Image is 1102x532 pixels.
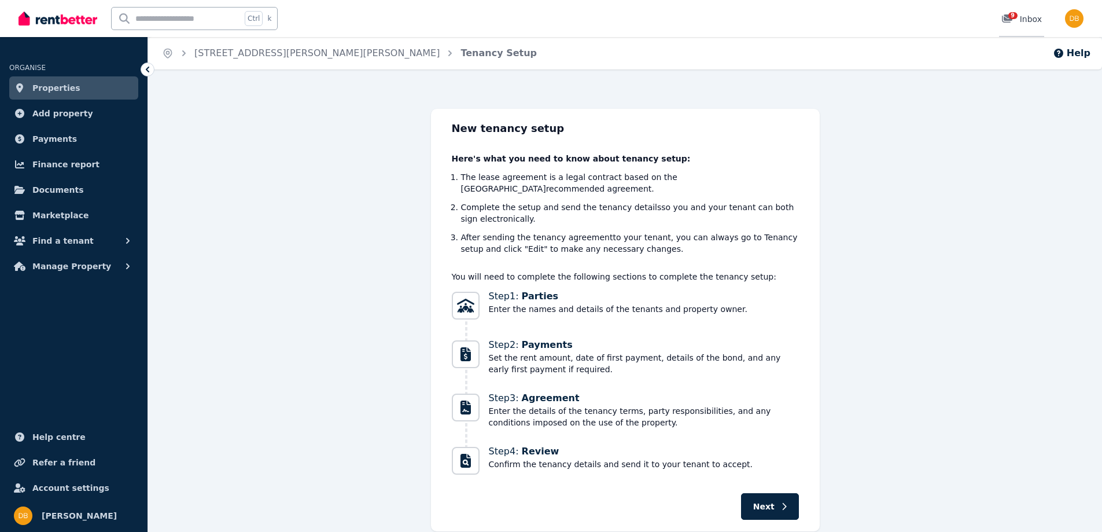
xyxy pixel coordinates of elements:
a: Payments [9,127,138,151]
button: Manage Property [9,255,138,278]
span: Confirm the tenancy details and send it to your tenant to accept. [489,458,753,470]
span: Marketplace [32,208,89,222]
span: Step 2 : [489,338,799,352]
span: Agreement [522,392,580,403]
span: ORGANISE [9,64,46,72]
li: After sending the tenancy agreement to your tenant, you can always go to Tenancy setup and click ... [461,232,799,255]
span: Set the rent amount, date of first payment, details of the bond, and any early first payment if r... [489,352,799,375]
a: Refer a friend [9,451,138,474]
p: Here's what you need to know about tenancy setup: [452,153,799,164]
a: Documents [9,178,138,201]
a: Help centre [9,425,138,449]
span: 9 [1008,12,1018,19]
span: Tenancy Setup [460,46,537,60]
span: Payments [32,132,77,146]
img: Daniel Bland [1065,9,1083,28]
span: Parties [522,291,559,302]
a: Finance report [9,153,138,176]
span: Documents [32,183,84,197]
li: The lease agreement is a legal contract based on the [GEOGRAPHIC_DATA] recommended agreement. [461,171,799,195]
span: k [267,14,271,23]
a: Add property [9,102,138,125]
span: Find a tenant [32,234,94,248]
span: Add property [32,107,93,120]
span: Step 4 : [489,445,753,458]
nav: Progress [452,289,799,477]
span: Refer a friend [32,456,95,469]
a: Account settings [9,476,138,500]
nav: Breadcrumb [148,37,551,69]
span: Help centre [32,430,86,444]
button: Next [741,493,799,520]
a: Properties [9,76,138,100]
span: Manage Property [32,259,111,273]
button: Find a tenant [9,229,138,252]
h2: New tenancy setup [452,120,799,137]
span: Enter the names and details of the tenants and property owner. [489,303,747,315]
div: Inbox [1001,13,1042,25]
span: [PERSON_NAME] [42,509,117,523]
a: [STREET_ADDRESS][PERSON_NAME][PERSON_NAME] [194,47,440,58]
span: Finance report [32,157,99,171]
a: Marketplace [9,204,138,227]
span: Review [522,446,559,457]
span: Properties [32,81,80,95]
span: Ctrl [245,11,263,26]
img: RentBetter [19,10,97,27]
span: Payments [522,339,573,350]
button: Help [1053,46,1090,60]
span: Step 3 : [489,391,799,405]
img: Daniel Bland [14,507,32,525]
span: Enter the details of the tenancy terms, party responsibilities, and any conditions imposed on the... [489,405,799,428]
span: Next [753,501,775,512]
p: You will need to complete the following sections to complete the tenancy setup: [452,271,799,282]
li: Complete the setup and send the tenancy details so you and your tenant can both sign electronical... [461,201,799,225]
span: Account settings [32,481,109,495]
span: Step 1 : [489,289,747,303]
